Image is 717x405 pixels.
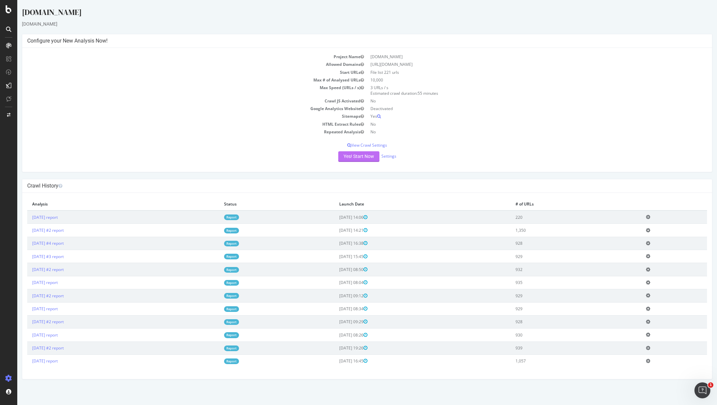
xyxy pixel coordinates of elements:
[322,240,350,246] span: [DATE] 16:38
[350,61,690,68] td: [URL][DOMAIN_NAME]
[493,354,624,367] td: 1,057
[493,329,624,341] td: 930
[493,198,624,210] th: # of URLs
[5,7,695,21] div: [DOMAIN_NAME]
[15,319,46,325] a: [DATE] #2 report
[350,68,690,76] td: File list 221 urls
[493,237,624,250] td: 928
[15,306,40,312] a: [DATE] report
[350,97,690,105] td: No
[15,280,40,285] a: [DATE] report
[10,61,350,68] td: Allowed Domains
[202,198,317,210] th: Status
[207,293,222,299] a: Report
[15,332,40,338] a: [DATE] report
[10,142,690,148] p: View Crawl Settings
[364,153,379,159] a: Settings
[10,53,350,61] td: Project Name
[493,302,624,315] td: 929
[493,315,624,328] td: 928
[350,84,690,97] td: 3 URLs / s Estimated crawl duration:
[493,250,624,263] td: 929
[322,267,350,272] span: [DATE] 08:50
[322,227,350,233] span: [DATE] 14:21
[207,214,222,220] a: Report
[694,382,710,398] iframe: Intercom live chat
[322,280,350,285] span: [DATE] 08:04
[322,332,350,338] span: [DATE] 08:26
[493,224,624,237] td: 1,350
[207,267,222,273] a: Report
[350,128,690,136] td: No
[322,345,350,351] span: [DATE] 19:26
[322,358,350,364] span: [DATE] 16:45
[207,358,222,364] a: Report
[10,105,350,112] td: Google Analytics Website
[350,120,690,128] td: No
[10,84,350,97] td: Max Speed (URLs / s)
[10,76,350,84] td: Max # of Analysed URLs
[350,76,690,84] td: 10,000
[15,254,46,259] a: [DATE] #3 report
[15,267,46,272] a: [DATE] #2 report
[15,240,46,246] a: [DATE] #4 report
[322,254,350,259] span: [DATE] 15:45
[10,183,690,189] h4: Crawl History
[400,90,421,96] span: 55 minutes
[322,293,350,299] span: [DATE] 09:12
[207,332,222,338] a: Report
[493,263,624,276] td: 932
[708,382,713,388] span: 1
[10,120,350,128] td: HTML Extract Rules
[10,68,350,76] td: Start URLs
[15,214,40,220] a: [DATE] report
[207,228,222,233] a: Report
[350,53,690,61] td: [DOMAIN_NAME]
[15,227,46,233] a: [DATE] #2 report
[322,319,350,325] span: [DATE] 09:29
[10,112,350,120] td: Sitemaps
[493,276,624,289] td: 935
[322,214,350,220] span: [DATE] 14:06
[207,254,222,259] a: Report
[350,105,690,112] td: Deactivated
[10,198,202,210] th: Analysis
[15,293,46,299] a: [DATE] #2 report
[207,345,222,351] a: Report
[493,210,624,224] td: 220
[207,306,222,312] a: Report
[322,306,350,312] span: [DATE] 08:34
[207,280,222,286] a: Report
[207,319,222,325] a: Report
[350,112,690,120] td: Yes
[10,38,690,44] h4: Configure your New Analysis Now!
[317,198,494,210] th: Launch Date
[493,289,624,302] td: 929
[493,341,624,354] td: 939
[5,21,695,27] div: [DOMAIN_NAME]
[207,241,222,246] a: Report
[15,358,40,364] a: [DATE] report
[15,345,46,351] a: [DATE] #2 report
[10,128,350,136] td: Repeated Analysis
[10,97,350,105] td: Crawl JS Activated
[321,151,362,162] button: Yes! Start Now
